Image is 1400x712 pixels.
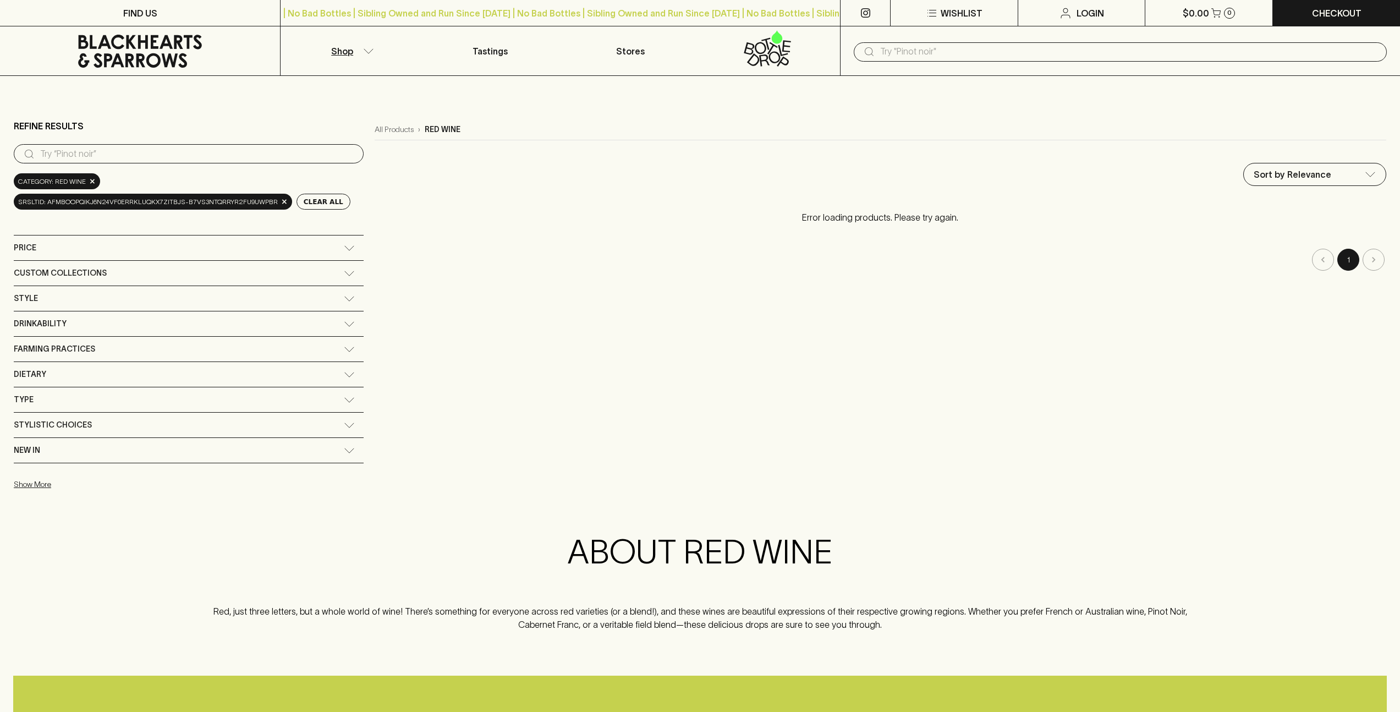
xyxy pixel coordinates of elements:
a: All Products [375,124,414,135]
span: Style [14,292,38,305]
p: red wine [425,124,460,135]
p: Stores [616,45,645,58]
a: Tastings [420,26,560,75]
span: × [89,176,96,187]
button: Shop [281,26,420,75]
span: New In [14,443,40,457]
button: page 1 [1337,249,1359,271]
div: Farming Practices [14,337,364,362]
p: Checkout [1312,7,1361,20]
p: Error loading products. Please try again. [375,200,1386,235]
div: Dietary [14,362,364,387]
span: Drinkability [14,317,67,331]
p: Login [1077,7,1104,20]
div: Stylistic Choices [14,413,364,437]
span: Farming Practices [14,342,95,356]
p: FIND US [123,7,157,20]
span: × [281,196,288,207]
div: Sort by Relevance [1244,163,1386,185]
p: Shop [331,45,353,58]
p: › [418,124,420,135]
p: 0 [1227,10,1232,16]
h2: ABOUT RED WINE [210,532,1190,572]
input: Try "Pinot noir" [880,43,1378,61]
div: Price [14,235,364,260]
div: Custom Collections [14,261,364,286]
span: Type [14,393,34,407]
a: Stores [561,26,700,75]
div: Style [14,286,364,311]
p: Sort by Relevance [1254,168,1331,181]
div: Type [14,387,364,412]
span: Price [14,241,36,255]
button: Clear All [297,194,350,210]
input: Try “Pinot noir” [40,145,355,163]
div: New In [14,438,364,463]
p: Tastings [473,45,508,58]
span: Stylistic Choices [14,418,92,432]
span: Dietary [14,368,46,381]
span: Custom Collections [14,266,107,280]
span: srsltid: AfmBOopqIkj6n24VF0eRrKLUqkX7ZiTBjS-B7vS3ntqRRyR2FU9uWpBr [18,196,278,207]
p: Wishlist [941,7,982,20]
p: Red, just three letters, but a whole world of wine! There’s something for everyone across red var... [210,605,1190,631]
p: $0.00 [1183,7,1209,20]
p: Refine Results [14,119,84,133]
button: Show More [14,473,158,496]
span: Category: red wine [18,176,86,187]
nav: pagination navigation [375,249,1386,271]
div: Drinkability [14,311,364,336]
